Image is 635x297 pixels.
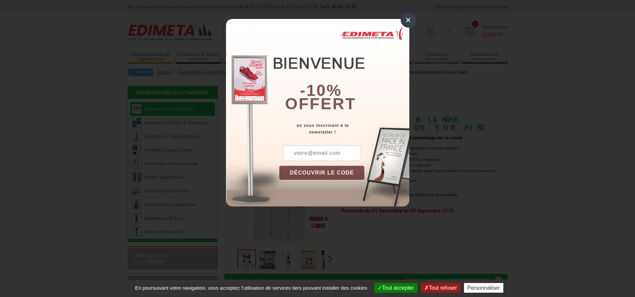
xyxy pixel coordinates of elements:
font: offert [285,95,356,113]
button: DÉCOUVRIR LE CODE [279,166,365,180]
div: en vous inscrivant à la newsletter ! [279,122,409,136]
input: votre@email.com [283,146,361,161]
button: Tout accepter [374,283,417,293]
b: -10% [300,82,342,99]
button: Tout refuser [421,283,460,293]
span: En poursuivant votre navigation, vous acceptez l'utilisation de services tiers pouvant installer ... [132,285,371,291]
div: × [401,12,416,28]
button: Personnaliser (fenêtre modale) [464,283,503,293]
